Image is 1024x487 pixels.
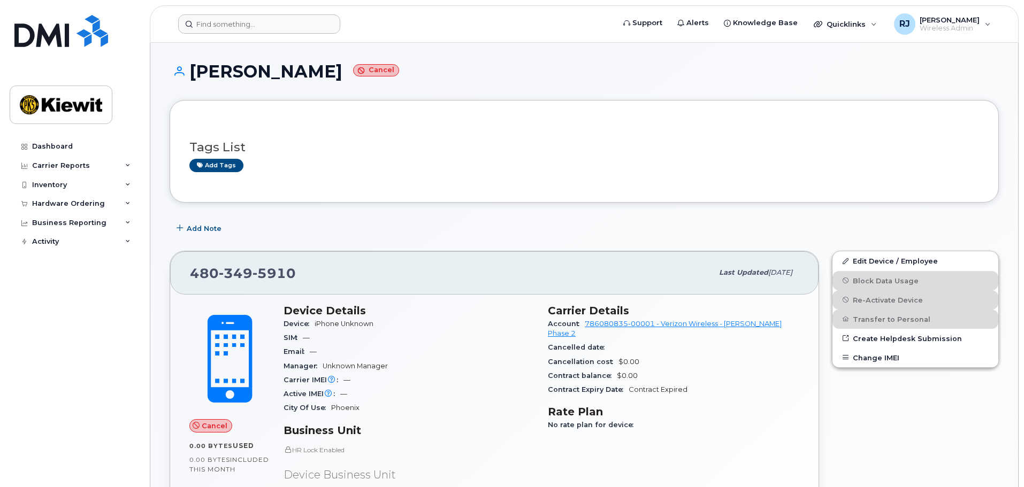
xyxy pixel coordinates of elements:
h1: [PERSON_NAME] [170,62,999,81]
a: Add tags [189,159,243,172]
a: Create Helpdesk Submission [832,329,998,348]
h3: Business Unit [284,424,535,437]
button: Change IMEI [832,348,998,367]
iframe: Messenger Launcher [977,440,1016,479]
h3: Carrier Details [548,304,799,317]
span: Cancel [202,421,227,431]
span: SIM [284,334,303,342]
span: iPhone Unknown [315,320,373,328]
span: Cancelled date [548,343,610,351]
span: 5910 [253,265,296,281]
span: Unknown Manager [323,362,388,370]
span: Email [284,347,310,355]
span: 0.00 Bytes [189,456,230,463]
span: $0.00 [617,372,638,380]
h3: Device Details [284,304,535,317]
h3: Rate Plan [548,405,799,418]
span: used [233,442,254,450]
span: Cancellation cost [548,358,618,366]
button: Add Note [170,219,231,238]
span: No rate plan for device [548,421,639,429]
small: Cancel [353,64,399,76]
span: included this month [189,455,269,473]
span: — [303,334,310,342]
span: Contract Expiry Date [548,385,629,393]
span: City Of Use [284,404,331,412]
p: HR Lock Enabled [284,445,535,454]
button: Transfer to Personal [832,310,998,329]
span: Add Note [187,223,221,234]
span: 480 [190,265,296,281]
a: Edit Device / Employee [832,251,998,270]
span: $0.00 [618,358,639,366]
span: Carrier IMEI [284,376,343,384]
span: Contract Expired [629,385,687,393]
a: 786080835-00001 - Verizon Wireless - [PERSON_NAME] Phase 2 [548,320,782,337]
span: Active IMEI [284,390,340,398]
button: Re-Activate Device [832,290,998,310]
span: Phoenix [331,404,360,412]
h3: Tags List [189,141,979,154]
span: [DATE] [768,268,792,276]
p: Device Business Unit [284,467,535,483]
span: Manager [284,362,323,370]
span: Device [284,320,315,328]
span: Contract balance [548,372,617,380]
span: — [343,376,350,384]
span: 0.00 Bytes [189,442,233,450]
button: Block Data Usage [832,271,998,290]
span: — [340,390,347,398]
span: Re-Activate Device [853,296,923,304]
span: Account [548,320,585,328]
span: Last updated [719,268,768,276]
span: — [310,347,317,355]
span: 349 [219,265,253,281]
